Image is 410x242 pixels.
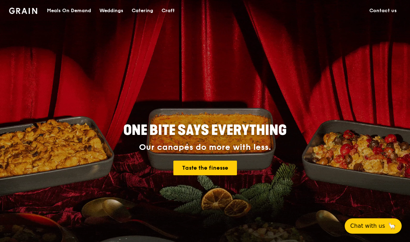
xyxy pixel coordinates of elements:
[388,222,396,230] span: 🦙
[173,161,237,175] a: Taste the finesse
[9,8,37,14] img: Grain
[99,0,123,21] div: Weddings
[350,222,385,230] span: Chat with us
[47,0,91,21] div: Meals On Demand
[128,0,157,21] a: Catering
[132,0,153,21] div: Catering
[162,0,175,21] div: Craft
[365,0,401,21] a: Contact us
[95,0,128,21] a: Weddings
[345,218,402,234] button: Chat with us🦙
[157,0,179,21] a: Craft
